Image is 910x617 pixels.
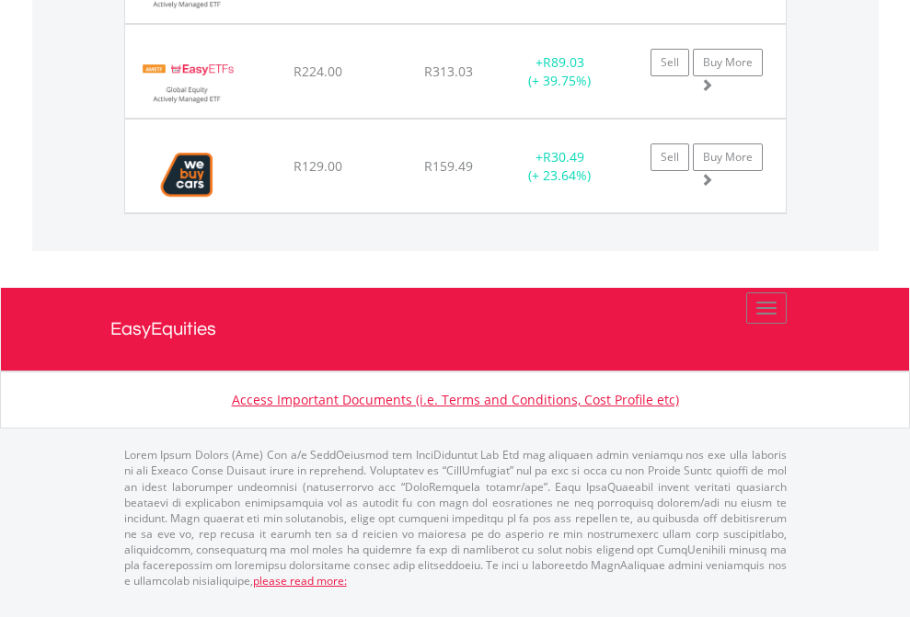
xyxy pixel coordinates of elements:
span: R159.49 [424,157,473,175]
a: Buy More [693,49,763,76]
div: + (+ 39.75%) [502,53,617,90]
a: Sell [651,49,689,76]
a: Sell [651,143,689,171]
img: EQU.ZA.WBC.png [134,143,240,208]
span: R224.00 [294,63,342,80]
a: Access Important Documents (i.e. Terms and Conditions, Cost Profile etc) [232,391,679,408]
span: R129.00 [294,157,342,175]
a: Buy More [693,143,763,171]
span: R30.49 [543,148,584,166]
a: please read more: [253,573,347,588]
p: Lorem Ipsum Dolors (Ame) Con a/e SeddOeiusmod tem InciDiduntut Lab Etd mag aliquaen admin veniamq... [124,447,787,588]
div: + (+ 23.64%) [502,148,617,185]
a: EasyEquities [110,288,801,371]
img: EQU.ZA.EASYGE.png [134,48,240,113]
span: R89.03 [543,53,584,71]
span: R313.03 [424,63,473,80]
